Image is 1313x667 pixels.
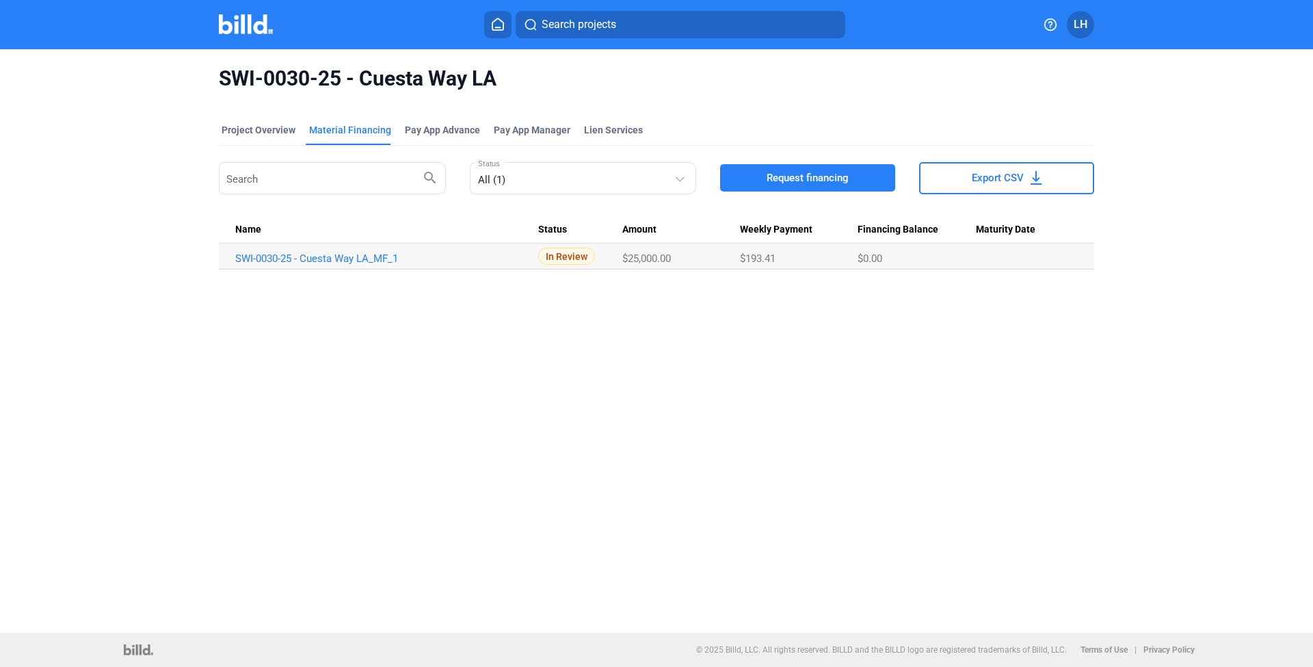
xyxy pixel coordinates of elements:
[235,252,538,265] a: SWI-0030-25 - Cuesta Way LA_MF_1
[858,252,882,265] span: $0.00
[622,252,671,265] span: $25,000.00
[219,14,273,34] img: Billd Company Logo
[538,248,595,265] span: In Review
[767,171,849,185] span: Request financing
[740,252,775,265] span: $193.41
[124,644,153,655] img: logo
[584,123,643,137] div: Lien Services
[976,224,1035,236] span: Maturity Date
[309,123,391,137] div: Material Financing
[1074,16,1087,33] span: LH
[858,224,938,236] span: Financing Balance
[478,174,505,186] mat-select-trigger: All (1)
[542,16,616,33] span: Search projects
[1135,645,1137,655] p: |
[222,123,295,137] div: Project Overview
[696,645,1067,655] p: © 2025 Billd, LLC. All rights reserved. BILLD and the BILLD logo are registered trademarks of Bil...
[538,224,567,236] span: Status
[972,171,1024,185] span: Export CSV
[740,224,812,236] span: Weekly Payment
[494,123,570,137] span: Pay App Manager
[622,224,656,236] span: Amount
[1143,645,1195,655] b: Privacy Policy
[1080,645,1128,655] b: Terms of Use
[235,224,261,236] span: Name
[422,169,438,185] mat-icon: search
[405,123,480,137] div: Pay App Advance
[219,66,1094,92] span: SWI-0030-25 - Cuesta Way LA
